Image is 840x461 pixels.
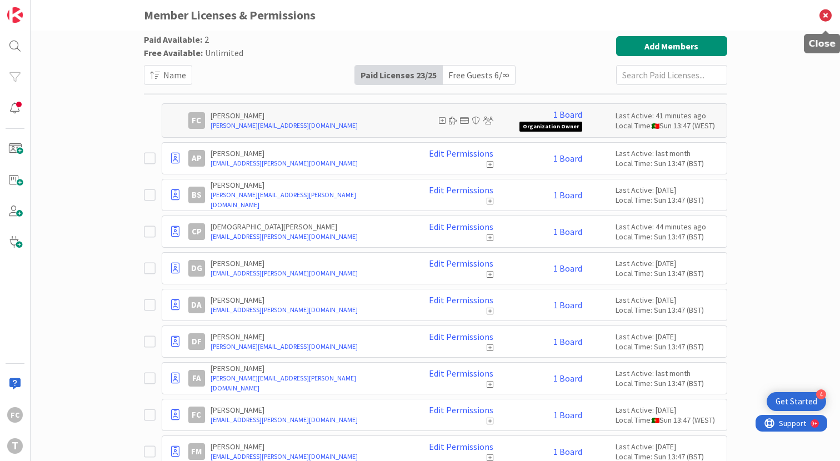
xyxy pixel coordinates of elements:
h5: Close [809,38,836,49]
div: Last Active: [DATE] [616,405,721,415]
span: Organization Owner [519,122,582,132]
div: Local Time: Sun 13:47 (BST) [616,342,721,352]
span: Name [163,68,186,82]
button: Name [144,65,192,85]
div: Last Active: [DATE] [616,185,721,195]
div: Last Active: [DATE] [616,332,721,342]
a: Edit Permissions [429,405,493,415]
a: Edit Permissions [429,185,493,195]
a: 1 Board [553,109,582,119]
div: Last Active: 44 minutes ago [616,222,721,232]
div: Last Active: [DATE] [616,442,721,452]
p: [DEMOGRAPHIC_DATA][PERSON_NAME] [211,222,404,232]
div: T [7,438,23,454]
p: [PERSON_NAME] [211,258,404,268]
span: Paid Available: [144,34,202,45]
div: Local Time: Sun 13:47 (WEST) [616,415,721,425]
div: AP [188,150,205,167]
div: Local Time: Sun 13:47 (BST) [616,305,721,315]
div: FC [188,407,205,423]
a: [PERSON_NAME][EMAIL_ADDRESS][DOMAIN_NAME] [211,121,404,131]
p: [PERSON_NAME] [211,180,404,190]
div: Last Active: [DATE] [616,258,721,268]
a: [EMAIL_ADDRESS][PERSON_NAME][DOMAIN_NAME] [211,158,404,168]
img: pt.png [652,123,659,129]
a: Edit Permissions [429,258,493,268]
div: FM [188,443,205,460]
a: Edit Permissions [429,222,493,232]
div: Last Active: last month [616,368,721,378]
div: Last Active: [DATE] [616,295,721,305]
a: Edit Permissions [429,442,493,452]
div: DF [188,333,205,350]
button: Add Members [616,36,727,56]
div: Local Time: Sun 13:47 (WEST) [616,121,721,131]
a: 1 Board [553,410,582,420]
div: CP [188,223,205,240]
a: Edit Permissions [429,368,493,378]
span: 2 [204,34,209,45]
p: [PERSON_NAME] [211,405,404,415]
p: [PERSON_NAME] [211,363,404,373]
div: Open Get Started checklist, remaining modules: 4 [767,392,826,411]
div: Free Guests 6 / ∞ [443,66,515,84]
a: [PERSON_NAME][EMAIL_ADDRESS][DOMAIN_NAME] [211,342,404,352]
p: [PERSON_NAME] [211,295,404,305]
a: [EMAIL_ADDRESS][PERSON_NAME][DOMAIN_NAME] [211,305,404,315]
img: Visit kanbanzone.com [7,7,23,23]
div: Last Active: last month [616,148,721,158]
p: [PERSON_NAME] [211,148,404,158]
div: FC [188,112,205,129]
a: 1 Board [553,153,582,163]
a: [EMAIL_ADDRESS][PERSON_NAME][DOMAIN_NAME] [211,415,404,425]
a: 1 Board [553,300,582,310]
a: [EMAIL_ADDRESS][PERSON_NAME][DOMAIN_NAME] [211,268,404,278]
p: [PERSON_NAME] [211,442,404,452]
div: 4 [816,389,826,399]
a: [PERSON_NAME][EMAIL_ADDRESS][PERSON_NAME][DOMAIN_NAME] [211,373,404,393]
span: Support [23,2,51,15]
div: Local Time: Sun 13:47 (BST) [616,268,721,278]
div: FC [7,407,23,423]
div: FA [188,370,205,387]
a: 1 Board [553,227,582,237]
p: [PERSON_NAME] [211,332,404,342]
a: Edit Permissions [429,332,493,342]
div: 9+ [56,4,62,13]
div: Get Started [776,396,817,407]
div: Local Time: Sun 13:47 (BST) [616,195,721,205]
a: Edit Permissions [429,295,493,305]
a: Edit Permissions [429,148,493,158]
a: 1 Board [553,190,582,200]
a: 1 Board [553,263,582,273]
div: Local Time: Sun 13:47 (BST) [616,232,721,242]
div: Paid Licenses 23 / 25 [355,66,443,84]
div: Last Active: 41 minutes ago [616,111,721,121]
a: [PERSON_NAME][EMAIL_ADDRESS][PERSON_NAME][DOMAIN_NAME] [211,190,404,210]
div: DA [188,297,205,313]
input: Search Paid Licenses... [616,65,727,85]
span: Unlimited [205,47,243,58]
p: [PERSON_NAME] [211,111,404,121]
span: Free Available: [144,47,203,58]
a: 1 Board [553,373,582,383]
div: BS [188,187,205,203]
div: Local Time: Sun 13:47 (BST) [616,378,721,388]
div: Local Time: Sun 13:47 (BST) [616,158,721,168]
img: pt.png [652,418,659,423]
a: 1 Board [553,447,582,457]
a: 1 Board [553,337,582,347]
div: DG [188,260,205,277]
a: [EMAIL_ADDRESS][PERSON_NAME][DOMAIN_NAME] [211,232,404,242]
